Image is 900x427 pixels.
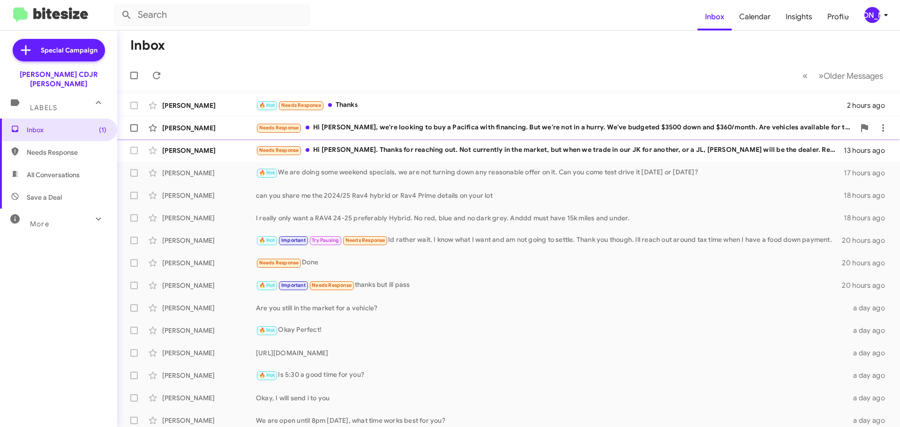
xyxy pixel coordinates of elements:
[820,3,856,30] a: Profile
[281,237,306,243] span: Important
[162,393,256,403] div: [PERSON_NAME]
[797,66,813,85] button: Previous
[778,3,820,30] a: Insights
[259,237,275,243] span: 🔥 Hot
[847,371,892,380] div: a day ago
[847,303,892,313] div: a day ago
[797,66,889,85] nav: Page navigation example
[856,7,890,23] button: [PERSON_NAME]
[732,3,778,30] a: Calendar
[162,371,256,380] div: [PERSON_NAME]
[259,327,275,333] span: 🔥 Hot
[259,170,275,176] span: 🔥 Hot
[259,125,299,131] span: Needs Response
[113,4,310,26] input: Search
[256,370,847,381] div: Is 5:30 a good time for you?
[281,282,306,288] span: Important
[256,348,847,358] div: [URL][DOMAIN_NAME]
[162,416,256,425] div: [PERSON_NAME]
[41,45,97,55] span: Special Campaign
[30,220,49,228] span: More
[864,7,880,23] div: [PERSON_NAME]
[130,38,165,53] h1: Inbox
[259,260,299,266] span: Needs Response
[312,282,352,288] span: Needs Response
[312,237,339,243] span: Try Pausing
[256,145,844,156] div: Hi [PERSON_NAME]. Thanks for reaching out. Not currently in the market, but when we trade in our ...
[259,102,275,108] span: 🔥 Hot
[27,125,106,135] span: Inbox
[844,213,892,223] div: 18 hours ago
[844,146,892,155] div: 13 hours ago
[256,257,842,268] div: Done
[27,148,106,157] span: Needs Response
[99,125,106,135] span: (1)
[30,104,57,112] span: Labels
[162,213,256,223] div: [PERSON_NAME]
[162,191,256,200] div: [PERSON_NAME]
[162,281,256,290] div: [PERSON_NAME]
[847,326,892,335] div: a day ago
[697,3,732,30] a: Inbox
[256,416,847,425] div: We are open until 8pm [DATE], what time works best for you?
[162,146,256,155] div: [PERSON_NAME]
[27,193,62,202] span: Save a Deal
[802,70,808,82] span: «
[847,101,892,110] div: 2 hours ago
[13,39,105,61] a: Special Campaign
[847,348,892,358] div: a day ago
[27,170,80,180] span: All Conversations
[256,213,844,223] div: I really only want a RAV4 24-25 preferably Hybrid. No red, blue and no dark grey. Anddd must have...
[842,281,892,290] div: 20 hours ago
[256,393,847,403] div: Okay, I will send i to you
[162,101,256,110] div: [PERSON_NAME]
[256,191,844,200] div: can you share me the 2024/25 Rav4 hybrid or Rav4 Prime details on your lot
[162,348,256,358] div: [PERSON_NAME]
[281,102,321,108] span: Needs Response
[162,258,256,268] div: [PERSON_NAME]
[824,71,883,81] span: Older Messages
[818,70,824,82] span: »
[162,168,256,178] div: [PERSON_NAME]
[842,258,892,268] div: 20 hours ago
[847,416,892,425] div: a day ago
[844,191,892,200] div: 18 hours ago
[256,122,855,133] div: Hi [PERSON_NAME], we're looking to buy a Pacifica with financing. But we're not in a hurry. We've...
[256,325,847,336] div: Okay Perfect!
[256,280,842,291] div: thanks but ill pass
[162,303,256,313] div: [PERSON_NAME]
[256,100,847,111] div: Thanks
[256,235,842,246] div: Id rather wait. I know what I want and am not going to settle. Thank you though. Ill reach out ar...
[259,147,299,153] span: Needs Response
[842,236,892,245] div: 20 hours ago
[813,66,889,85] button: Next
[256,167,844,178] div: We are doing some weekend specials, we are not turning down any reasonable offer on it. Can you c...
[847,393,892,403] div: a day ago
[844,168,892,178] div: 17 hours ago
[345,237,385,243] span: Needs Response
[162,123,256,133] div: [PERSON_NAME]
[256,303,847,313] div: Are you still in the market for a vehicle?
[259,282,275,288] span: 🔥 Hot
[162,326,256,335] div: [PERSON_NAME]
[162,236,256,245] div: [PERSON_NAME]
[259,372,275,378] span: 🔥 Hot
